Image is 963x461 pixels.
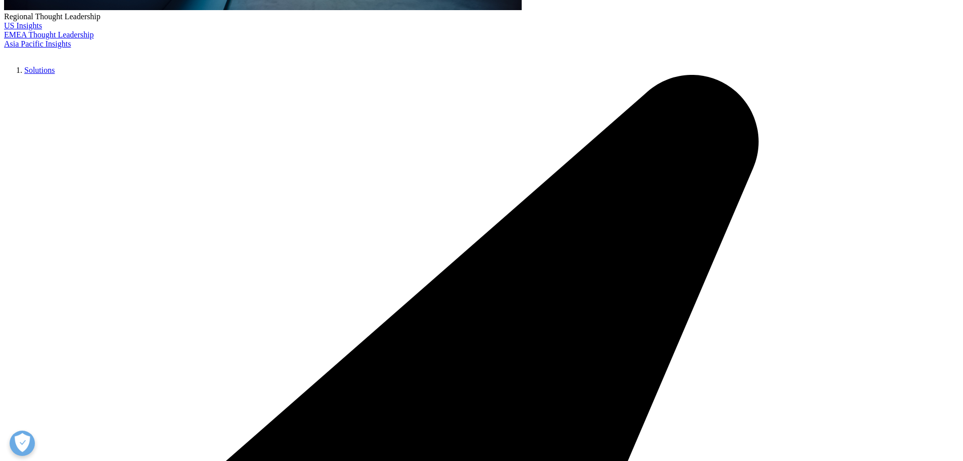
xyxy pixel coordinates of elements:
div: Regional Thought Leadership [4,12,959,21]
a: US Insights [4,21,42,30]
a: Asia Pacific Insights [4,39,71,48]
a: EMEA Thought Leadership [4,30,94,39]
button: Open Preferences [10,431,35,456]
a: Solutions [24,66,55,74]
